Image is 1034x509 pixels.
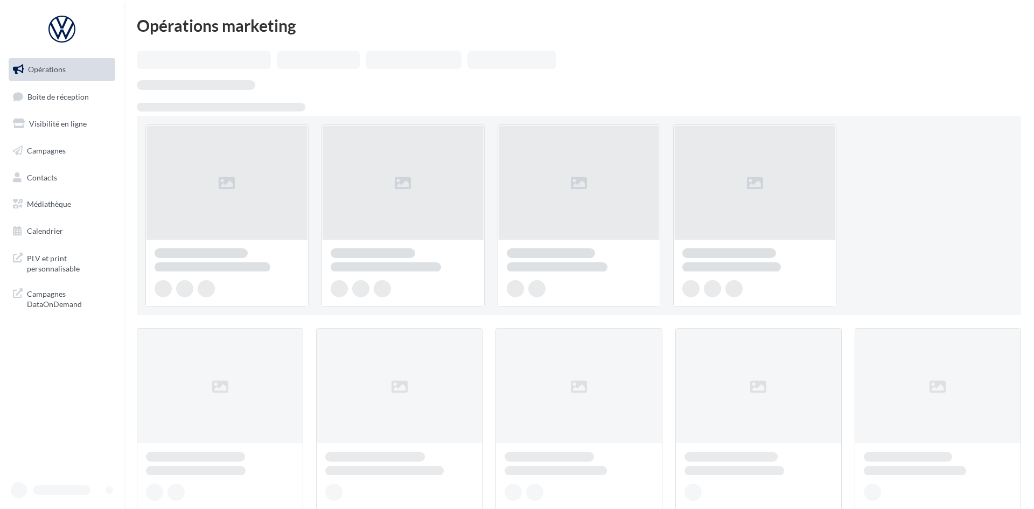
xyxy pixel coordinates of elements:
[6,282,117,314] a: Campagnes DataOnDemand
[27,287,111,310] span: Campagnes DataOnDemand
[6,58,117,81] a: Opérations
[27,251,111,274] span: PLV et print personnalisable
[6,113,117,135] a: Visibilité en ligne
[6,166,117,189] a: Contacts
[27,172,57,182] span: Contacts
[28,65,66,74] span: Opérations
[137,17,1021,33] div: Opérations marketing
[27,199,71,208] span: Médiathèque
[27,146,66,155] span: Campagnes
[6,140,117,162] a: Campagnes
[29,119,87,128] span: Visibilité en ligne
[6,220,117,242] a: Calendrier
[6,85,117,108] a: Boîte de réception
[6,193,117,215] a: Médiathèque
[6,247,117,278] a: PLV et print personnalisable
[27,92,89,101] span: Boîte de réception
[27,226,63,235] span: Calendrier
